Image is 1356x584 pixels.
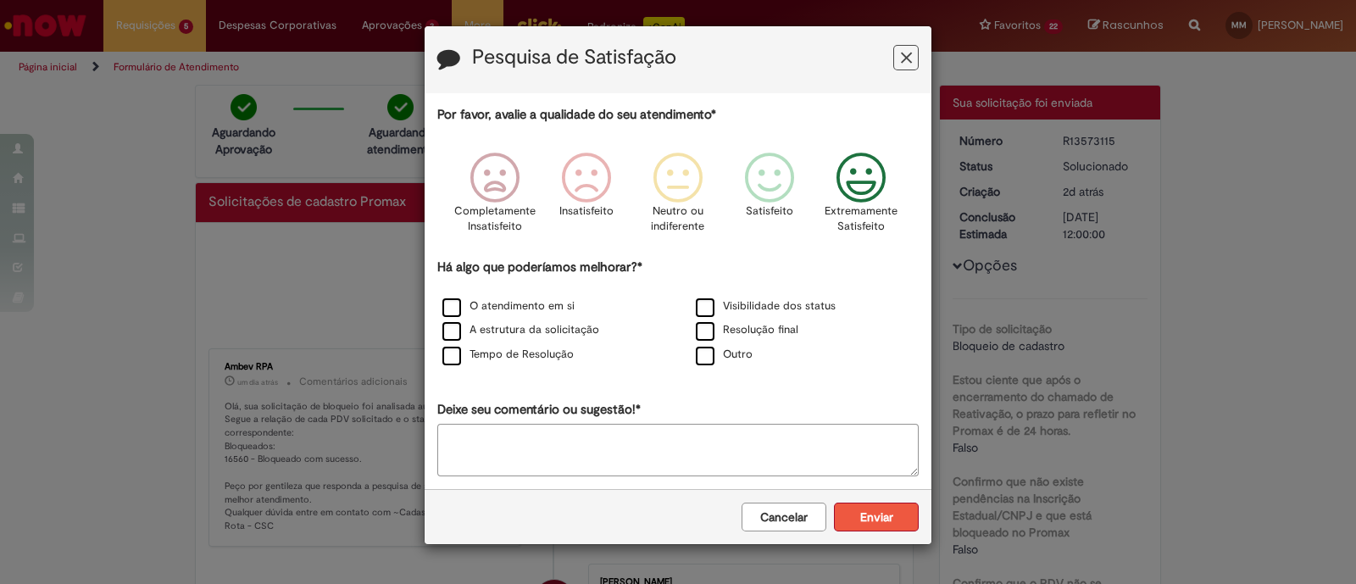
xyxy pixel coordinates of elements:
p: Neutro ou indiferente [647,203,709,235]
label: Resolução final [696,322,798,338]
label: Tempo de Resolução [442,347,574,363]
div: Completamente Insatisfeito [451,140,537,256]
div: Há algo que poderíamos melhorar?* [437,259,919,368]
button: Enviar [834,503,919,531]
label: O atendimento em si [442,298,575,314]
div: Extremamente Satisfeito [818,140,904,256]
p: Insatisfeito [559,203,614,220]
p: Completamente Insatisfeito [454,203,536,235]
button: Cancelar [742,503,826,531]
label: Pesquisa de Satisfação [472,47,676,69]
div: Neutro ou indiferente [635,140,721,256]
div: Insatisfeito [543,140,630,256]
p: Satisfeito [746,203,793,220]
div: Satisfeito [726,140,813,256]
p: Extremamente Satisfeito [825,203,898,235]
label: Por favor, avalie a qualidade do seu atendimento* [437,106,716,124]
label: Deixe seu comentário ou sugestão!* [437,401,641,419]
label: Visibilidade dos status [696,298,836,314]
label: A estrutura da solicitação [442,322,599,338]
label: Outro [696,347,753,363]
